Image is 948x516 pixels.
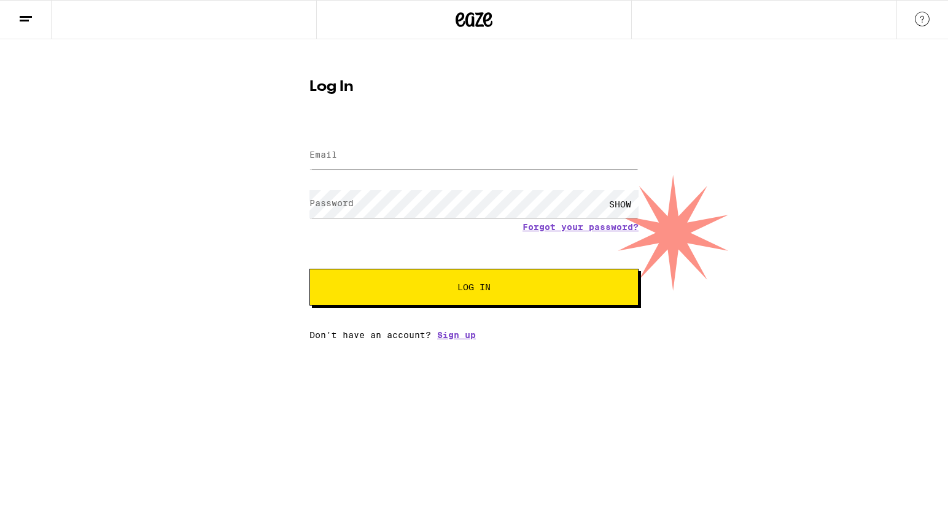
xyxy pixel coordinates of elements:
[309,269,639,306] button: Log In
[602,190,639,218] div: SHOW
[437,330,476,340] a: Sign up
[309,142,639,169] input: Email
[309,198,354,208] label: Password
[309,150,337,160] label: Email
[457,283,491,291] span: Log In
[309,330,639,340] div: Don't have an account?
[309,80,639,94] h1: Log In
[523,222,639,232] a: Forgot your password?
